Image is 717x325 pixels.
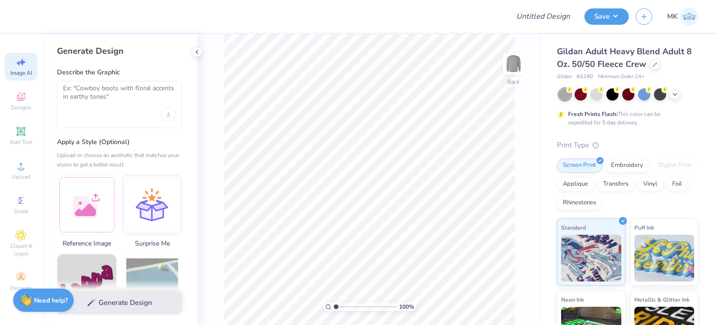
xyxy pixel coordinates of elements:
label: Describe the Graphic [57,68,182,77]
input: Untitled Design [509,7,577,26]
button: Save [584,8,629,25]
span: Neon Ink [561,295,584,304]
div: Transfers [597,177,634,191]
img: Photorealistic [123,254,182,313]
div: Back [507,78,520,86]
span: Gildan [557,73,572,81]
span: Surprise Me [122,238,182,248]
img: Muskan Kumari [680,7,698,26]
span: # G180 [576,73,593,81]
div: This color can be expedited for 5 day delivery. [568,110,683,127]
span: 100 % [399,303,414,311]
span: Upload [12,173,30,181]
img: Puff Ink [634,235,695,282]
span: Designs [11,104,31,111]
div: Vinyl [637,177,663,191]
label: Apply a Style (Optional) [57,137,182,147]
div: Screen Print [557,159,602,173]
span: Standard [561,223,586,232]
span: Greek [14,208,28,215]
span: Minimum Order: 24 + [598,73,645,81]
span: Metallic & Glitter Ink [634,295,689,304]
div: Rhinestones [557,196,602,210]
span: Clipart & logos [5,242,37,257]
div: Foil [666,177,688,191]
div: Generate Design [57,45,182,57]
div: Embroidery [605,159,649,173]
strong: Need help? [34,296,68,305]
div: Print Type [557,140,698,151]
div: Upload or choose an aesthetic that matches your vision to get a better result [57,151,182,169]
img: Standard [561,235,621,282]
span: MK [667,11,678,22]
span: Add Text [10,138,32,146]
strong: Fresh Prints Flash: [568,110,618,118]
img: Text-Based [57,254,116,313]
span: Image AI [10,69,32,77]
div: Upload image [161,107,176,122]
span: Decorate [10,284,32,292]
img: Back [504,54,523,73]
a: MK [667,7,698,26]
span: Gildan Adult Heavy Blend Adult 8 Oz. 50/50 Fleece Crew [557,46,692,70]
div: Digital Print [652,159,697,173]
span: Puff Ink [634,223,654,232]
div: Applique [557,177,594,191]
span: Reference Image [57,238,117,248]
